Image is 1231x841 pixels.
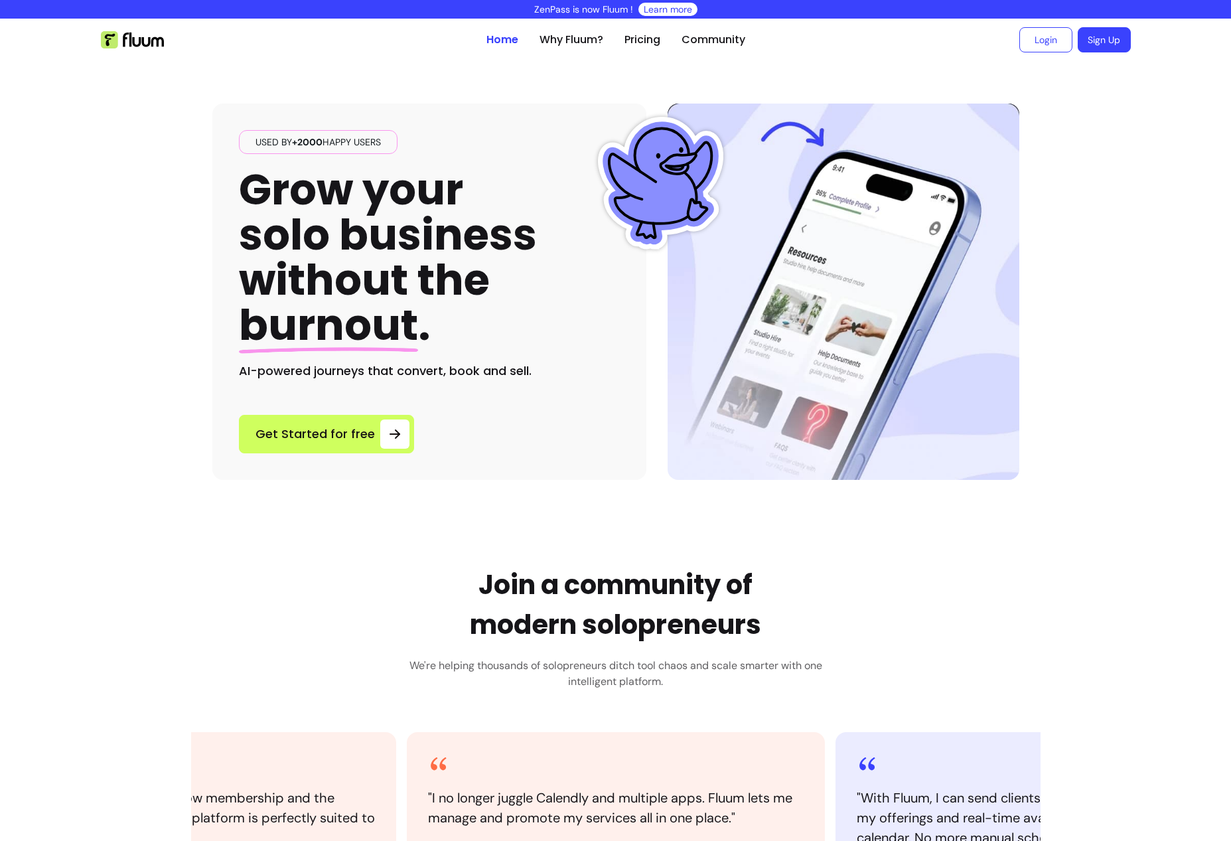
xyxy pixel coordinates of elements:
a: Sign Up [1078,27,1131,52]
h2: AI-powered journeys that convert, book and sell. [239,362,620,380]
span: burnout [239,295,418,354]
a: Pricing [624,32,660,48]
a: Home [486,32,518,48]
a: Learn more [644,3,692,16]
span: Get Started for free [255,425,375,443]
img: Fluum Logo [101,31,164,48]
span: +2000 [292,136,323,148]
blockquote: " I no longer juggle Calendly and multiple apps. Fluum lets me manage and promote my services all... [428,788,804,828]
a: Why Fluum? [540,32,603,48]
span: Used by happy users [250,135,386,149]
img: Hero [668,104,1019,480]
a: Community [682,32,745,48]
a: Get Started for free [239,415,414,453]
h1: Grow your solo business without the . [239,167,537,348]
p: ZenPass is now Fluum ! [534,3,633,16]
a: Login [1019,27,1072,52]
h2: Join a community of modern solopreneurs [470,565,761,645]
h3: We're helping thousands of solopreneurs ditch tool chaos and scale smarter with one intelligent p... [400,658,832,690]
